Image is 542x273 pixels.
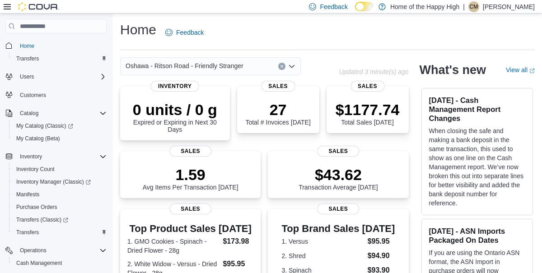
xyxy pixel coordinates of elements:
span: Cash Management [16,259,62,267]
div: Transaction Average [DATE] [299,166,378,191]
span: Home [16,40,107,51]
button: Users [2,70,110,83]
span: Inventory Manager (Classic) [13,176,107,187]
button: Operations [16,245,50,256]
button: Inventory Count [9,163,110,176]
span: Manifests [13,189,107,200]
dd: $95.95 [368,236,395,247]
span: Operations [16,245,107,256]
a: Feedback [162,23,207,42]
button: Inventory [2,150,110,163]
span: Operations [20,247,47,254]
button: Customers [2,88,110,102]
div: Carson MacDonald [468,1,479,12]
h3: [DATE] - Cash Management Report Changes [429,96,525,123]
span: Inventory Count [16,166,55,173]
p: When closing the safe and making a bank deposit in the same transaction, this used to show as one... [429,126,525,208]
a: Inventory Manager (Classic) [9,176,110,188]
span: Transfers [16,55,39,62]
button: Cash Management [9,257,110,269]
button: Open list of options [288,63,295,70]
span: Transfers [13,53,107,64]
span: Transfers [13,227,107,238]
a: Transfers [13,227,42,238]
span: Feedback [176,28,204,37]
div: Total Sales [DATE] [336,101,400,126]
dd: $95.95 [223,259,253,269]
a: View allExternal link [506,66,535,74]
span: Transfers (Classic) [16,216,68,223]
dt: 1. Versus [282,237,364,246]
h2: What's new [420,63,486,77]
span: Users [16,71,107,82]
span: Sales [317,204,359,214]
div: Avg Items Per Transaction [DATE] [143,166,238,191]
p: Updated 3 minute(s) ago [339,68,408,75]
button: My Catalog (Beta) [9,132,110,145]
a: Manifests [13,189,43,200]
p: [PERSON_NAME] [483,1,535,12]
span: Inventory [20,153,42,160]
a: Transfers [13,53,42,64]
span: Sales [350,81,384,92]
span: Inventory Manager (Classic) [16,178,91,185]
a: My Catalog (Classic) [13,120,77,131]
span: Feedback [320,2,347,11]
span: Inventory [16,151,107,162]
span: Sales [169,146,211,157]
a: Home [16,41,38,51]
span: Inventory Count [13,164,107,175]
span: My Catalog (Classic) [13,120,107,131]
span: Sales [261,81,295,92]
span: Oshawa - Ritson Road - Friendly Stranger [126,60,243,71]
span: Catalog [20,110,38,117]
dt: 2. Shred [282,251,364,260]
h3: Top Product Sales [DATE] [127,223,253,234]
p: $43.62 [299,166,378,184]
button: Clear input [278,63,285,70]
dd: $94.90 [368,250,395,261]
a: Transfers (Classic) [13,214,72,225]
button: Catalog [2,107,110,120]
button: Purchase Orders [9,201,110,213]
span: Home [20,42,34,50]
a: Transfers (Classic) [9,213,110,226]
span: Inventory [151,81,199,92]
h3: Top Brand Sales [DATE] [282,223,395,234]
dd: $173.98 [223,236,253,247]
p: $1177.74 [336,101,400,119]
span: Customers [16,89,107,101]
span: Sales [317,146,359,157]
span: My Catalog (Classic) [16,122,73,130]
a: My Catalog (Beta) [13,133,64,144]
p: 1.59 [143,166,238,184]
span: Catalog [16,108,107,119]
button: Inventory [16,151,46,162]
button: Manifests [9,188,110,201]
a: Inventory Manager (Classic) [13,176,94,187]
span: Users [20,73,34,80]
a: Purchase Orders [13,202,61,213]
svg: External link [529,68,535,74]
input: Dark Mode [355,2,374,11]
img: Cova [18,2,59,11]
span: CM [470,1,478,12]
button: Transfers [9,52,110,65]
span: My Catalog (Beta) [13,133,107,144]
div: Expired or Expiring in Next 30 Days [127,101,223,133]
span: Purchase Orders [16,204,57,211]
span: Customers [20,92,46,99]
p: 0 units / 0 g [127,101,223,119]
div: Total # Invoices [DATE] [245,101,310,126]
p: | [463,1,465,12]
a: My Catalog (Classic) [9,120,110,132]
a: Cash Management [13,258,65,268]
span: Manifests [16,191,39,198]
button: Transfers [9,226,110,239]
button: Catalog [16,108,42,119]
h1: Home [120,21,156,39]
h3: [DATE] - ASN Imports Packaged On Dates [429,227,525,245]
a: Inventory Count [13,164,58,175]
span: Transfers (Classic) [13,214,107,225]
